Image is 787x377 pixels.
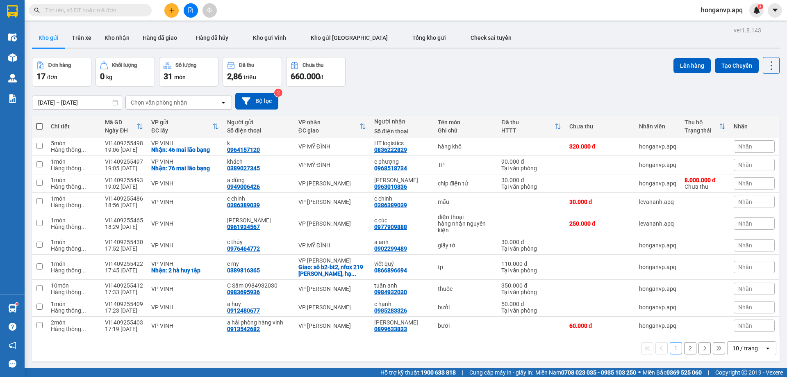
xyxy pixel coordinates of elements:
[639,322,676,329] div: honganvp.apq
[105,267,143,274] div: 17:45 [DATE]
[374,158,430,165] div: c phượng
[105,140,143,146] div: VI1409255498
[65,28,98,48] button: Trên xe
[569,143,631,150] div: 320.000 đ
[151,260,219,267] div: VP VINH
[374,282,430,289] div: tuấn anh
[9,341,16,349] span: notification
[9,323,16,331] span: question-circle
[51,202,97,208] div: Hàng thông thường
[151,304,219,311] div: VP VINH
[235,93,278,110] button: Bộ lọc
[159,57,218,87] button: Số lượng31món
[438,162,493,168] div: TP
[374,326,407,332] div: 0899633833
[670,342,682,354] button: 1
[51,245,97,252] div: Hàng thông thường
[298,304,366,311] div: VP [PERSON_NAME]
[151,165,219,171] div: Nhận: 76 mai lão bạng
[239,62,254,68] div: Đã thu
[105,217,143,224] div: VI1409255465
[738,180,752,187] span: Nhãn
[501,289,561,295] div: Tại văn phòng
[374,118,430,125] div: Người nhận
[51,289,97,295] div: Hàng thông thường
[438,180,493,187] div: chip điện tử
[374,177,430,183] div: sơn tùng
[51,195,97,202] div: 1 món
[685,177,726,183] div: 8.000.000 đ
[374,289,407,295] div: 0984932030
[412,34,446,41] span: Tổng kho gửi
[438,242,493,249] div: giấy tờ
[374,260,430,267] div: viết quý
[374,307,407,314] div: 0985283326
[738,143,752,150] span: Nhãn
[105,307,143,314] div: 17:23 [DATE]
[175,62,196,68] div: Số lượng
[438,286,493,292] div: thuốc
[374,267,407,274] div: 0866896694
[759,4,762,9] span: 3
[105,245,143,252] div: 17:52 [DATE]
[501,260,561,267] div: 110.000 đ
[501,307,561,314] div: Tại văn phòng
[501,245,561,252] div: Tại văn phòng
[438,119,493,126] div: Tên món
[105,195,143,202] div: VI1409255486
[469,368,533,377] span: Cung cấp máy in - giấy in:
[51,217,97,224] div: 1 món
[639,143,676,150] div: honganvp.apq
[753,7,760,14] img: icon-new-feature
[738,286,752,292] span: Nhãn
[207,7,212,13] span: aim
[501,127,554,134] div: HTTT
[298,257,366,264] div: VP [PERSON_NAME]
[738,304,752,311] span: Nhãn
[105,326,143,332] div: 17:19 [DATE]
[639,264,676,270] div: honganvp.apq
[374,146,407,153] div: 0836222829
[535,368,636,377] span: Miền Nam
[47,74,57,80] span: đơn
[569,322,631,329] div: 60.000 đ
[501,119,554,126] div: Đã thu
[438,127,493,134] div: Ghi chú
[708,368,709,377] span: |
[151,242,219,249] div: VP VINH
[374,319,430,326] div: c giang
[561,369,636,376] strong: 0708 023 035 - 0935 103 250
[374,183,407,190] div: 0963010836
[757,4,763,9] sup: 3
[639,162,676,168] div: honganvp.apq
[105,165,143,171] div: 19:05 [DATE]
[51,282,97,289] div: 10 món
[298,180,366,187] div: VP [PERSON_NAME]
[274,89,282,97] sup: 2
[643,368,702,377] span: Miền Bắc
[438,214,493,220] div: điện thoại
[738,264,752,270] span: Nhãn
[101,116,147,137] th: Toggle SortBy
[227,289,260,295] div: 0983695936
[81,289,86,295] span: ...
[320,74,323,80] span: đ
[438,304,493,311] div: bưởi
[51,326,97,332] div: Hàng thông thường
[298,322,366,329] div: VP [PERSON_NAME]
[51,260,97,267] div: 1 món
[16,303,18,305] sup: 1
[715,58,759,73] button: Tạo Chuyến
[81,202,86,208] span: ...
[227,183,260,190] div: 0949006426
[227,319,290,326] div: a hải phòng hàng vinh
[8,53,17,62] img: warehouse-icon
[105,289,143,295] div: 17:33 [DATE]
[227,239,290,245] div: c thúy
[771,7,779,14] span: caret-down
[105,177,143,183] div: VI1409255493
[253,34,286,41] span: Kho gửi Vinh
[51,177,97,183] div: 1 món
[105,202,143,208] div: 18:56 [DATE]
[51,165,97,171] div: Hàng thông thường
